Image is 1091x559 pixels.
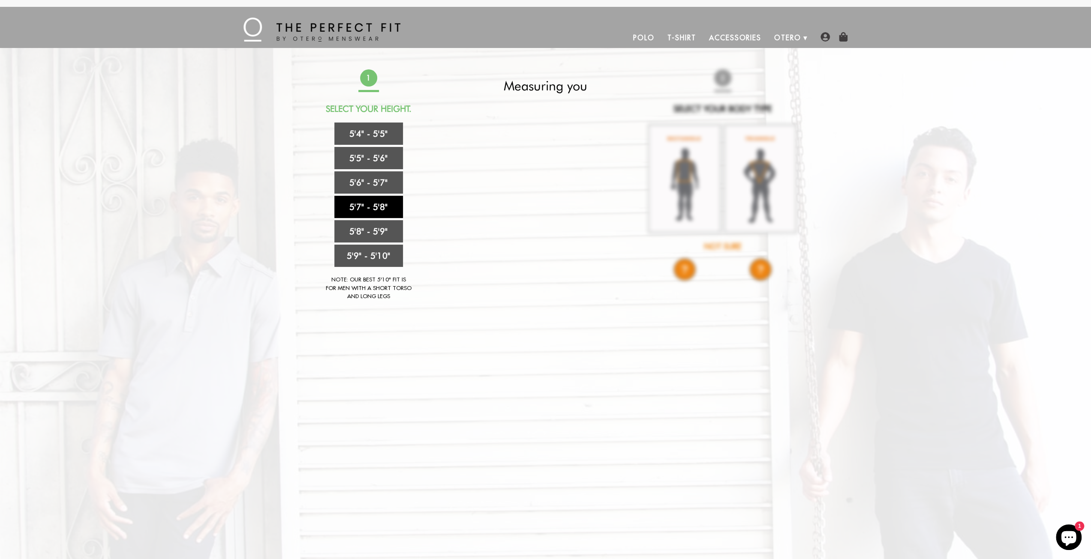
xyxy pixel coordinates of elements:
[334,220,403,242] a: 5'8" - 5'9"
[243,18,400,42] img: The Perfect Fit - by Otero Menswear - Logo
[661,27,702,48] a: T-Shirt
[360,69,377,87] span: 1
[768,27,808,48] a: Otero
[703,27,768,48] a: Accessories
[334,245,403,267] a: 5'9" - 5'10"
[470,78,622,93] h2: Measuring you
[334,147,403,169] a: 5'5" - 5'6"
[334,171,403,194] a: 5'6" - 5'7"
[839,32,848,42] img: shopping-bag-icon.png
[627,27,661,48] a: Polo
[821,32,830,42] img: user-account-icon.png
[326,275,412,301] div: Note: Our best 5'10" fit is for men with a short torso and long legs
[334,123,403,145] a: 5'4" - 5'5"
[1053,524,1084,552] inbox-online-store-chat: Shopify online store chat
[334,196,403,218] a: 5'7" - 5'8"
[293,104,445,114] h2: Select Your Height.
